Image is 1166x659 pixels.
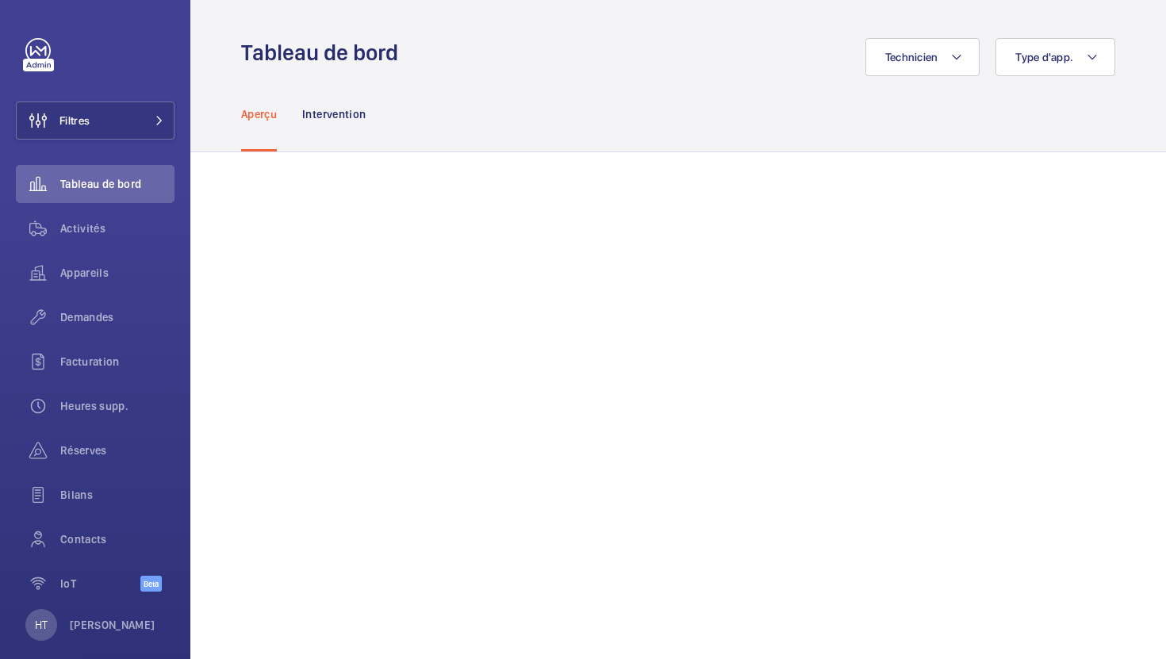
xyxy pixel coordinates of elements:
[302,106,366,122] p: Intervention
[70,617,155,633] p: [PERSON_NAME]
[60,487,175,503] span: Bilans
[60,265,175,281] span: Appareils
[59,113,90,128] span: Filtres
[241,106,277,122] p: Aperçu
[60,443,175,458] span: Réserves
[140,576,162,592] span: Beta
[241,38,408,67] h1: Tableau de bord
[35,617,48,633] p: HT
[60,176,175,192] span: Tableau de bord
[60,354,175,370] span: Facturation
[1015,51,1073,63] span: Type d'app.
[865,38,980,76] button: Technicien
[885,51,938,63] span: Technicien
[60,309,175,325] span: Demandes
[60,220,175,236] span: Activités
[995,38,1115,76] button: Type d'app.
[60,398,175,414] span: Heures supp.
[16,102,175,140] button: Filtres
[60,531,175,547] span: Contacts
[60,576,140,592] span: IoT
